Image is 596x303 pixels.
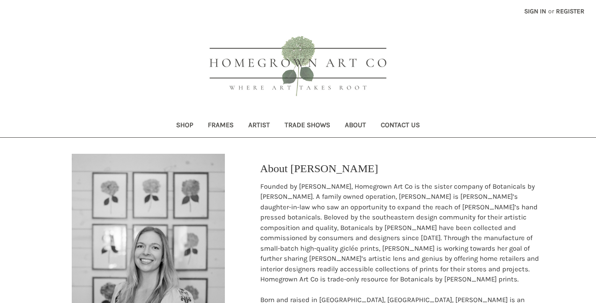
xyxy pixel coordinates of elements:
a: Trade Shows [277,115,338,137]
img: HOMEGROWN ART CO [195,26,401,108]
a: Frames [201,115,241,137]
a: Contact Us [373,115,427,137]
a: About [338,115,373,137]
p: Founded by [PERSON_NAME], Homegrown Art Co is the sister company of Botanicals by [PERSON_NAME]. ... [260,181,550,285]
p: About [PERSON_NAME] [260,160,378,177]
span: or [547,6,555,16]
a: Shop [169,115,201,137]
a: Artist [241,115,277,137]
